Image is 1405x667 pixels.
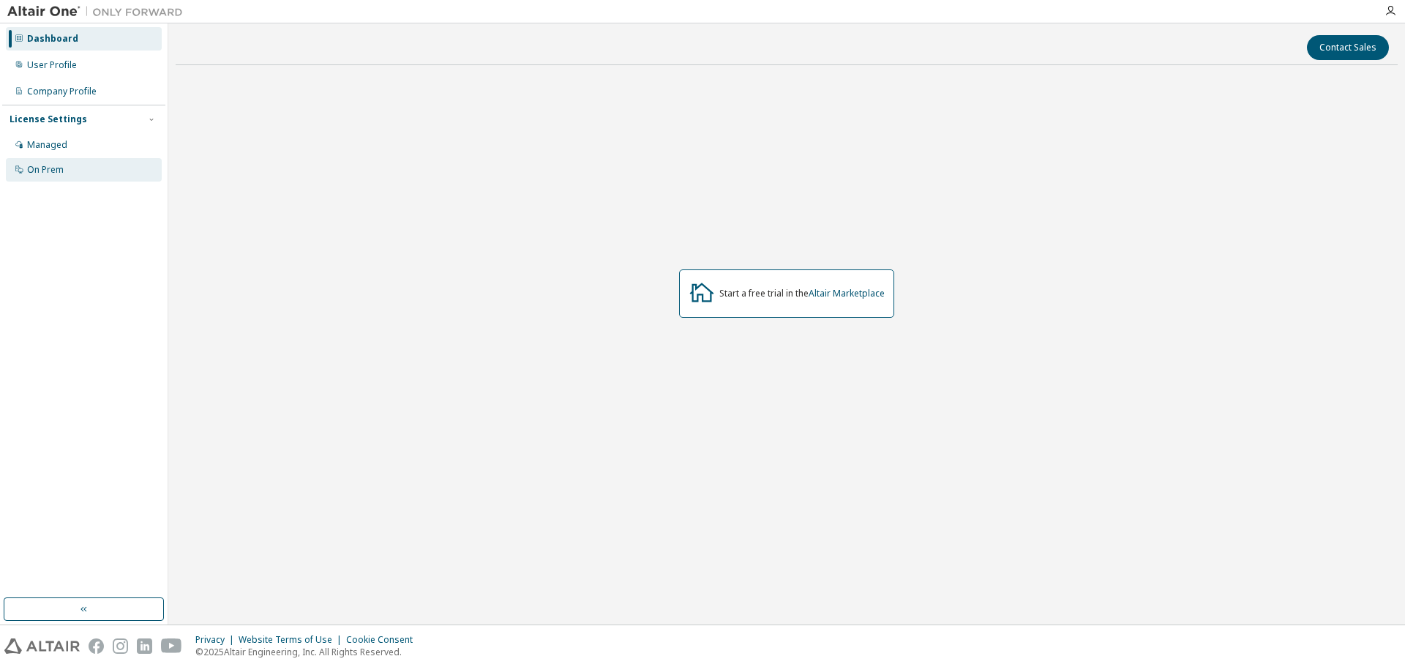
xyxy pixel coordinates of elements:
div: Company Profile [27,86,97,97]
div: Managed [27,139,67,151]
div: Dashboard [27,33,78,45]
img: facebook.svg [89,638,104,654]
img: youtube.svg [161,638,182,654]
div: Cookie Consent [346,634,421,646]
img: Altair One [7,4,190,19]
div: License Settings [10,113,87,125]
p: © 2025 Altair Engineering, Inc. All Rights Reserved. [195,646,421,658]
div: Website Terms of Use [239,634,346,646]
img: instagram.svg [113,638,128,654]
div: User Profile [27,59,77,71]
div: On Prem [27,164,64,176]
div: Privacy [195,634,239,646]
a: Altair Marketplace [809,287,885,299]
img: linkedin.svg [137,638,152,654]
div: Start a free trial in the [719,288,885,299]
button: Contact Sales [1307,35,1389,60]
img: altair_logo.svg [4,638,80,654]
